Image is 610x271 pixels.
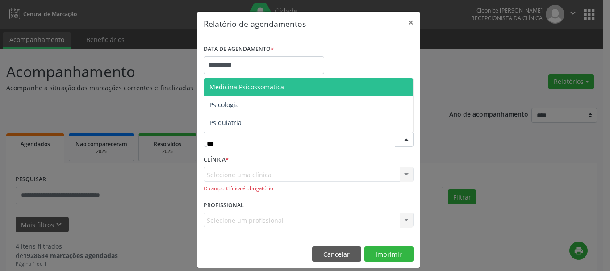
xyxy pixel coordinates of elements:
button: Imprimir [364,246,414,262]
span: Medicina Psicossomatica [209,83,284,91]
span: Psiquiatria [209,118,242,127]
label: PROFISSIONAL [204,199,244,213]
label: CLÍNICA [204,153,229,167]
span: Psicologia [209,100,239,109]
label: DATA DE AGENDAMENTO [204,42,274,56]
div: O campo Clínica é obrigatório [204,185,414,192]
button: Close [402,12,420,33]
button: Cancelar [312,246,361,262]
h5: Relatório de agendamentos [204,18,306,29]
